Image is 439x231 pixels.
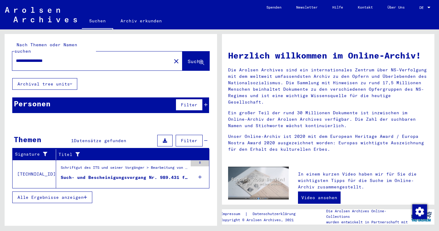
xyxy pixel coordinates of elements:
a: Impressum [221,211,245,217]
div: Zustimmung ändern [412,204,427,219]
p: Die Arolsen Archives sind ein internationales Zentrum über NS-Verfolgung mit dem weltweit umfasse... [228,67,428,105]
div: 8 [191,160,209,166]
a: Datenschutzerklärung [248,211,303,217]
a: Video ansehen [298,191,341,204]
img: video.jpg [228,167,289,200]
span: Filter [181,138,197,143]
div: Titel [59,150,202,159]
mat-label: Nach Themen oder Namen suchen [14,42,77,54]
span: Alle Ergebnisse anzeigen [17,195,84,200]
span: 1 [71,138,74,143]
img: yv_logo.png [410,209,433,224]
button: Filter [176,135,203,146]
a: Archiv erkunden [113,13,169,28]
button: Clear [170,55,182,67]
p: Die Arolsen Archives Online-Collections [326,208,408,219]
img: Arolsen_neg.svg [5,7,77,22]
div: Titel [59,151,194,158]
div: Schriftgut des ITS und seiner Vorgänger > Bearbeitung von Anfragen > Fallbezogene [MEDICAL_DATA] ... [61,165,188,173]
div: | [221,211,303,217]
div: Themen [14,134,41,145]
p: Unser Online-Archiv ist 2020 mit dem European Heritage Award / Europa Nostra Award 2020 ausgezeic... [228,133,428,153]
p: wurden entwickelt in Partnerschaft mit [326,219,408,225]
span: Filter [181,102,197,108]
div: Personen [14,98,51,109]
td: [TECHNICAL_ID] [13,160,56,188]
button: Filter [176,99,203,111]
span: Datensätze gefunden [74,138,126,143]
span: Suche [188,58,203,64]
button: Archival tree units [12,78,77,90]
div: Signature [15,150,56,159]
button: Alle Ergebnisse anzeigen [12,191,92,203]
div: Such- und Bescheinigungsvorgang Nr. 989.431 für [PERSON_NAME][GEOGRAPHIC_DATA] geboren [DEMOGRAPH... [61,174,188,181]
mat-icon: close [173,58,180,65]
p: Copyright © Arolsen Archives, 2021 [221,217,303,223]
span: DE [419,6,426,10]
div: Signature [15,151,48,157]
h1: Herzlich willkommen im Online-Archiv! [228,49,428,62]
button: Suche [182,51,209,70]
img: Zustimmung ändern [412,204,427,219]
p: Ein großer Teil der rund 30 Millionen Dokumente ist inzwischen im Online-Archiv der Arolsen Archi... [228,110,428,129]
a: Suchen [82,13,113,29]
p: In einem kurzen Video haben wir für Sie die wichtigsten Tipps für die Suche im Online-Archiv zusa... [298,171,428,190]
